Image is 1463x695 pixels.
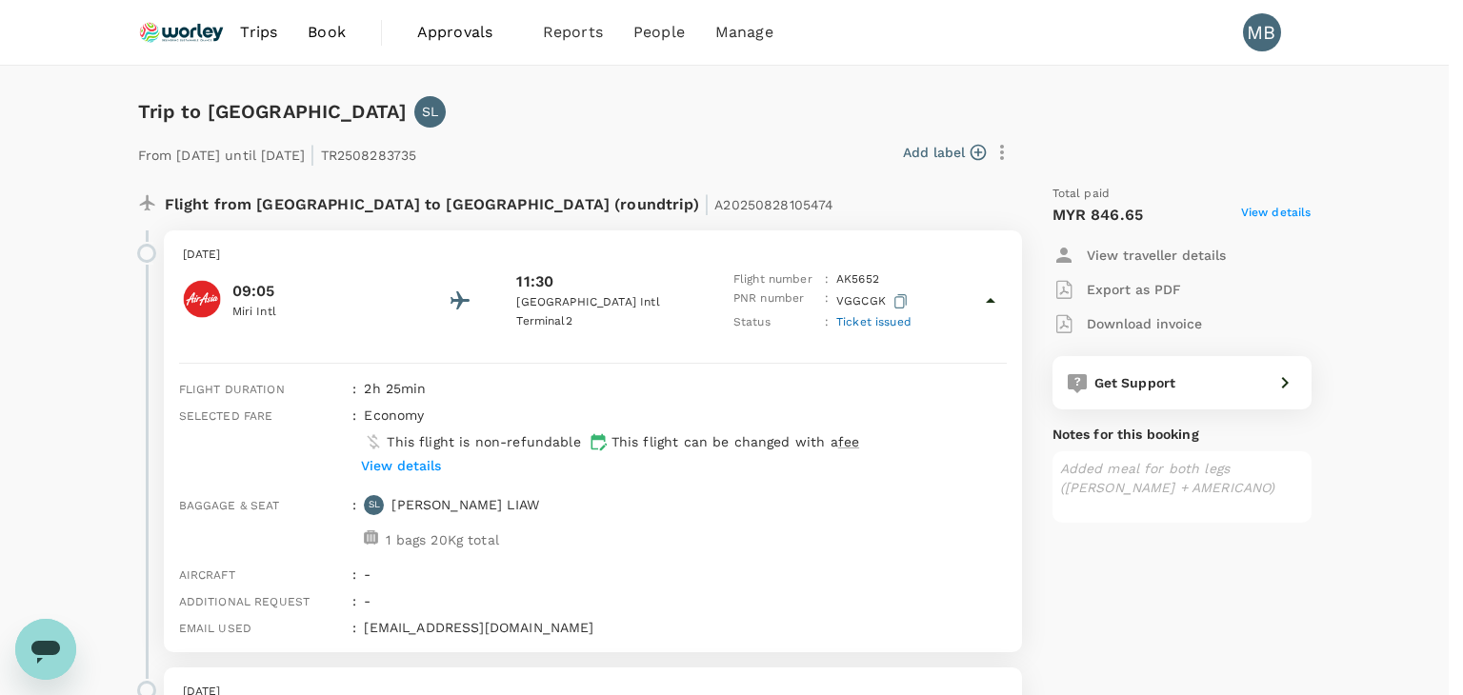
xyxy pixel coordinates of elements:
span: People [633,21,685,44]
span: Email used [179,622,252,635]
p: [EMAIL_ADDRESS][DOMAIN_NAME] [364,618,1006,637]
p: 1 bags 20Kg total [386,530,499,549]
p: 11:30 [516,270,553,293]
p: Flight from [GEOGRAPHIC_DATA] to [GEOGRAPHIC_DATA] (roundtrip) [165,185,834,219]
p: : [825,270,829,289]
p: SL [422,102,438,121]
span: Baggage & seat [179,499,280,512]
img: AirAsia [183,280,221,318]
p: [DATE] [183,246,1003,265]
p: 09:05 [232,280,404,303]
p: View traveller details [1087,246,1226,265]
p: [GEOGRAPHIC_DATA] Intl [516,293,688,312]
span: Get Support [1094,375,1176,390]
span: Selected fare [179,409,273,423]
img: baggage-icon [364,530,378,545]
div: : [345,584,356,610]
p: AK 5652 [836,270,879,289]
p: : [825,289,829,313]
span: Trips [240,21,277,44]
p: Flight number [733,270,817,289]
div: : [345,487,356,557]
span: | [310,141,315,168]
iframe: Button to launch messaging window [15,619,76,680]
span: Manage [715,21,773,44]
p: Added meal for both legs ([PERSON_NAME] + AMERICANO) [1060,459,1304,497]
div: - [356,584,1006,610]
img: Ranhill Worley Sdn Bhd [138,11,226,53]
p: SL [369,498,380,511]
span: A20250828105474 [714,197,833,212]
span: Book [308,21,346,44]
p: PNR number [733,289,817,313]
h6: Trip to [GEOGRAPHIC_DATA] [138,96,408,127]
p: [PERSON_NAME] LIAW [391,495,539,514]
p: Status [733,313,817,332]
p: This flight can be changed with a [611,432,859,451]
span: Additional request [179,595,311,608]
div: - [356,557,1006,584]
button: Add label [903,143,986,162]
span: Reports [543,21,603,44]
span: Flight duration [179,383,285,396]
span: | [704,190,710,217]
p: : [825,313,829,332]
p: Notes for this booking [1052,425,1312,444]
div: : [345,371,356,398]
span: Total paid [1052,185,1111,204]
p: Export as PDF [1087,280,1181,299]
p: economy [364,406,424,425]
p: 2h 25min [364,379,1006,398]
p: Miri Intl [232,303,404,322]
span: View details [1241,204,1312,227]
div: : [345,557,356,584]
span: fee [838,434,859,449]
p: MYR 846.65 [1052,204,1144,227]
p: VGGCGK [836,289,912,313]
p: From [DATE] until [DATE] TR2508283735 [138,135,417,169]
div: : [345,610,356,637]
p: Terminal 2 [516,312,688,331]
p: This flight is non-refundable [387,432,580,451]
span: Approvals [417,21,512,44]
p: View details [361,456,441,475]
div: MB [1243,13,1281,51]
span: Ticket issued [836,315,912,328]
span: Aircraft [179,568,235,582]
div: : [345,398,356,487]
p: Download invoice [1087,314,1202,333]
